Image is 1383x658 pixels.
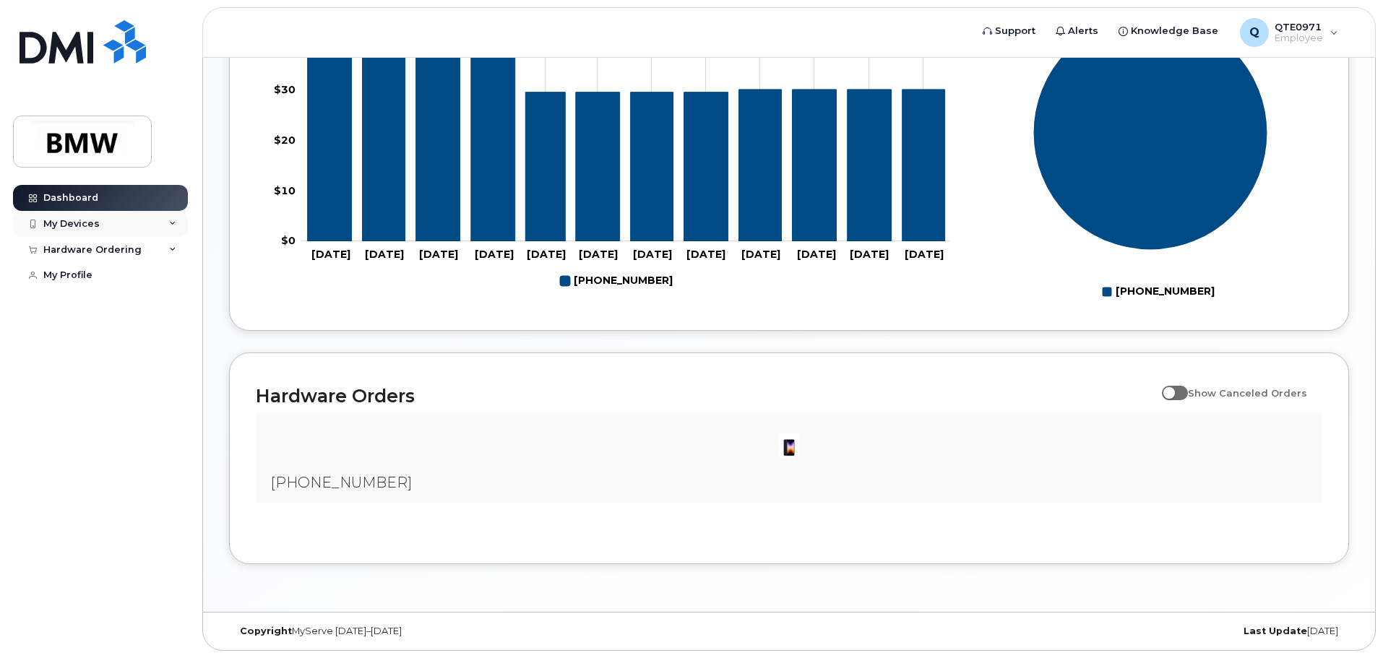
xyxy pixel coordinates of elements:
g: Legend [1102,280,1215,304]
strong: Copyright [240,625,292,636]
div: [DATE] [975,625,1349,637]
tspan: [DATE] [365,248,404,261]
tspan: [DATE] [850,248,889,261]
tspan: $10 [274,183,296,196]
tspan: [DATE] [527,248,566,261]
div: QTE0971 [1230,18,1348,47]
img: image20231002-3703462-1angbar.jpeg [775,431,803,460]
g: Series [1033,15,1268,250]
tspan: [DATE] [311,248,350,261]
tspan: [DATE] [686,248,725,261]
tspan: $30 [274,83,296,96]
tspan: [DATE] [905,248,944,261]
a: Knowledge Base [1108,17,1228,46]
span: Alerts [1068,24,1098,38]
a: Support [973,17,1046,46]
strong: Last Update [1244,625,1307,636]
tspan: [DATE] [797,248,836,261]
tspan: [DATE] [741,248,780,261]
a: Alerts [1046,17,1108,46]
tspan: $20 [274,134,296,147]
span: Q [1249,24,1259,41]
span: Knowledge Base [1131,24,1218,38]
tspan: $0 [281,234,296,247]
tspan: [DATE] [579,248,618,261]
g: Chart [1033,15,1268,303]
iframe: Messenger Launcher [1320,595,1372,647]
span: Employee [1275,33,1323,44]
div: MyServe [DATE]–[DATE] [229,625,603,637]
span: Show Canceled Orders [1188,387,1307,399]
span: QTE0971 [1275,21,1323,33]
g: 864-789-0680 [560,269,673,293]
span: [PHONE_NUMBER] [270,474,412,491]
tspan: [DATE] [475,248,514,261]
tspan: [DATE] [633,248,672,261]
span: Support [995,24,1035,38]
g: Legend [560,269,673,293]
tspan: [DATE] [419,248,458,261]
g: 864-789-0680 [308,4,945,241]
input: Show Canceled Orders [1162,379,1173,391]
h2: Hardware Orders [256,385,1155,407]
